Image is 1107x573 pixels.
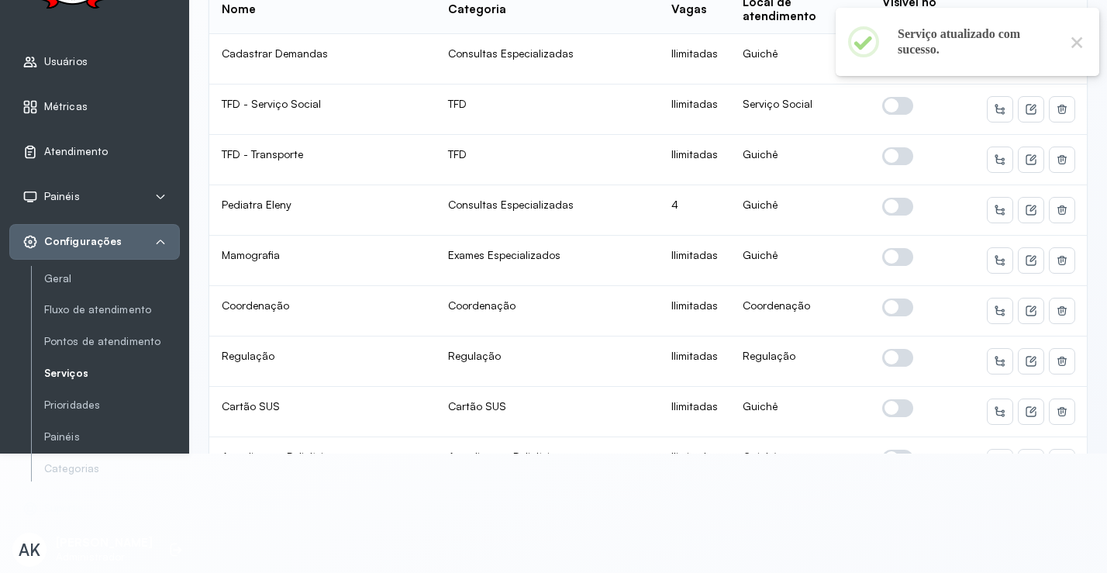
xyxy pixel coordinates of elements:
td: Atendimento Policlínica [209,437,436,488]
td: Ilimitadas [659,387,730,437]
div: Vagas [671,2,706,17]
td: Coordenação [730,286,870,337]
td: Guichê [730,34,870,85]
a: Usuários [22,54,167,70]
div: Coordenação [448,299,647,312]
div: Nome [222,2,256,17]
a: Fluxo de atendimento [44,303,180,316]
td: Ilimitadas [659,135,730,185]
td: Cadastrar Demandas [209,34,436,85]
a: Serviços [44,364,180,383]
a: Categorias [44,459,180,478]
span: Painéis [44,190,80,203]
td: Guichê [730,236,870,286]
span: Configurações [44,235,122,248]
td: Regulação [209,337,436,387]
td: Ilimitadas [659,85,730,135]
div: Regulação [448,349,647,363]
a: Fluxo de atendimento [44,300,180,319]
td: Ilimitadas [659,437,730,488]
span: Métricas [44,100,88,113]
td: Ilimitadas [659,236,730,286]
a: Serviços [44,367,180,380]
td: Serviço Social [730,85,870,135]
div: TFD [448,97,647,111]
a: Painéis [44,427,180,447]
div: TFD [448,147,647,161]
div: Categoria [448,2,506,17]
a: Painéis [44,430,180,444]
a: Pontos de atendimento [44,335,180,348]
a: Prioridades [44,395,180,415]
a: Atendimento [22,144,167,160]
td: Ilimitadas [659,337,730,387]
a: Prioridades [44,399,180,412]
td: Ilimitadas [659,286,730,337]
a: Pontos de atendimento [44,332,180,351]
div: Atendimento Policlínica [448,450,647,464]
h2: Serviço atualizado com sucesso. [898,26,1054,57]
td: Guichê [730,185,870,236]
span: Atendimento [44,145,108,158]
span: Usuários [44,55,88,68]
a: Categorias [44,462,180,475]
div: Consultas Especializadas [448,47,647,60]
td: Ilimitadas [659,34,730,85]
p: [PERSON_NAME] [56,536,153,551]
a: Geral [44,269,180,288]
td: 4 [659,185,730,236]
td: Pediatra Eleny [209,185,436,236]
a: Geral [44,272,180,285]
button: Close this dialog [1067,32,1087,52]
span: Suporte [44,502,83,515]
div: Cartão SUS [448,399,647,413]
p: Administrador [56,551,153,564]
td: Guichê [730,437,870,488]
td: TFD - Transporte [209,135,436,185]
div: Consultas Especializadas [448,198,647,212]
td: TFD - Serviço Social [209,85,436,135]
td: Cartão SUS [209,387,436,437]
td: Guichê [730,387,870,437]
div: Exames Especializados [448,248,647,262]
a: Métricas [22,99,167,115]
td: Regulação [730,337,870,387]
td: Mamografia [209,236,436,286]
td: Coordenação [209,286,436,337]
td: Guichê [730,135,870,185]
